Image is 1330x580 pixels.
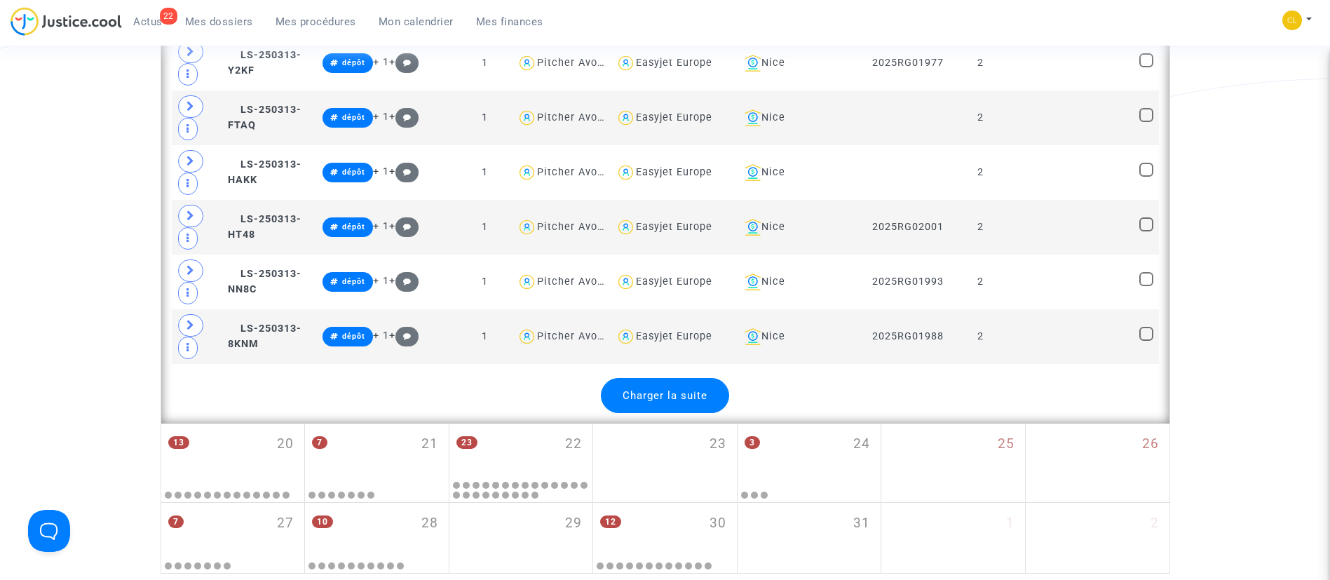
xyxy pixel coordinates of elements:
span: 30 [710,513,726,534]
div: Nice [739,164,862,181]
td: 2025RG01988 [867,309,949,364]
a: Mon calendrier [367,11,465,32]
span: dépôt [342,113,365,122]
span: dépôt [342,58,365,67]
span: + 1 [373,330,389,342]
span: Mes procédures [276,15,356,28]
span: + 1 [373,56,389,68]
span: 21 [421,434,438,454]
img: 6fca9af68d76bfc0a5525c74dfee314f [1282,11,1302,30]
span: dépôt [342,168,365,177]
td: 2 [949,255,1012,309]
span: LS-250313-8KNM [228,323,301,350]
td: 1 [458,200,512,255]
img: icon-banque.svg [745,55,761,72]
span: Mes finances [476,15,543,28]
img: jc-logo.svg [11,7,122,36]
img: icon-banque.svg [745,219,761,236]
span: + 1 [373,166,389,177]
img: icon-user.svg [517,272,537,292]
td: 1 [458,36,512,90]
img: icon-banque.svg [745,109,761,126]
img: icon-banque.svg [745,328,761,345]
div: Easyjet Europe [636,57,712,69]
div: Nice [739,109,862,126]
img: icon-user.svg [517,53,537,74]
div: lundi octobre 27, 7 events, click to expand [161,503,305,558]
span: dépôt [342,222,365,231]
div: Easyjet Europe [636,166,712,178]
div: samedi octobre 25 [881,424,1025,502]
span: 26 [1142,434,1159,454]
td: 2025RG01977 [867,36,949,90]
span: LS-250313-Y2KF [228,49,301,76]
img: icon-user.svg [616,163,636,183]
div: vendredi octobre 24, 3 events, click to expand [738,424,881,478]
div: Pitcher Avocat [537,276,614,288]
div: jeudi octobre 30, 12 events, click to expand [593,503,737,558]
td: 2 [949,309,1012,364]
span: 2 [1151,513,1159,534]
div: Nice [739,219,862,236]
span: 23 [456,436,477,449]
img: icon-user.svg [616,272,636,292]
td: 2025RG02001 [867,200,949,255]
div: Pitcher Avocat [537,330,614,342]
img: icon-user.svg [517,327,537,347]
span: + [389,275,419,287]
span: 31 [853,513,870,534]
span: + [389,166,419,177]
span: Mes dossiers [185,15,253,28]
span: + [389,56,419,68]
div: Easyjet Europe [636,112,712,123]
img: icon-user.svg [517,163,537,183]
span: + [389,220,419,232]
img: icon-user.svg [616,327,636,347]
td: 2 [949,200,1012,255]
img: icon-user.svg [517,217,537,238]
span: dépôt [342,277,365,286]
span: 28 [421,513,438,534]
span: Charger la suite [623,389,707,402]
div: jeudi octobre 23 [593,424,737,502]
a: 22Actus [122,11,174,32]
div: Easyjet Europe [636,221,712,233]
span: 7 [168,515,184,528]
div: Pitcher Avocat [537,112,614,123]
div: mardi octobre 21, 7 events, click to expand [305,424,449,478]
img: icon-user.svg [616,53,636,74]
div: mercredi octobre 29 [449,503,593,573]
td: 2 [949,36,1012,90]
td: 1 [458,90,512,145]
a: Mes dossiers [174,11,264,32]
span: + 1 [373,275,389,287]
div: Nice [739,274,862,290]
div: 22 [160,8,177,25]
a: Mes procédures [264,11,367,32]
td: 1 [458,255,512,309]
span: 23 [710,434,726,454]
td: 1 [458,309,512,364]
div: Nice [739,328,862,345]
div: vendredi octobre 31 [738,503,881,573]
span: 24 [853,434,870,454]
span: Actus [133,15,163,28]
iframe: Help Scout Beacon - Open [28,510,70,552]
span: 7 [312,436,327,449]
img: icon-user.svg [616,217,636,238]
span: Mon calendrier [379,15,454,28]
td: 1 [458,145,512,200]
span: 29 [565,513,582,534]
span: 22 [565,434,582,454]
div: lundi octobre 20, 13 events, click to expand [161,424,305,478]
span: 3 [745,436,760,449]
img: icon-banque.svg [745,164,761,181]
span: 13 [168,436,189,449]
span: + [389,111,419,123]
div: dimanche novembre 2 [1026,503,1169,573]
div: dimanche octobre 26 [1026,424,1169,502]
span: LS-250313-HT48 [228,213,301,241]
span: + [389,330,419,342]
div: Easyjet Europe [636,276,712,288]
img: icon-banque.svg [745,274,761,290]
